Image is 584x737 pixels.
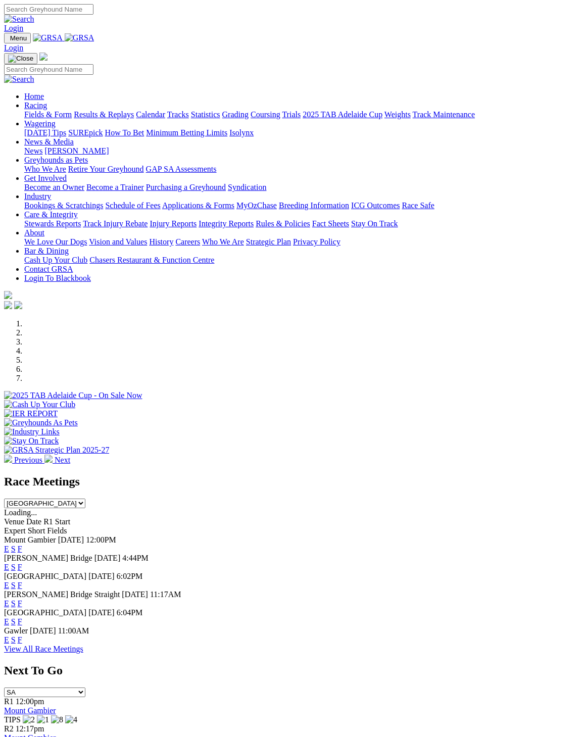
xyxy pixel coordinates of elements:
img: 2025 TAB Adelaide Cup - On Sale Now [4,391,142,400]
img: Industry Links [4,427,60,436]
span: [DATE] [122,590,148,599]
a: Track Injury Rebate [83,219,148,228]
a: Home [24,92,44,101]
a: Bar & Dining [24,247,69,255]
a: Careers [175,237,200,246]
a: MyOzChase [236,201,277,210]
a: Isolynx [229,128,254,137]
span: [DATE] [94,554,121,562]
img: IER REPORT [4,409,58,418]
span: [DATE] [30,626,56,635]
img: Cash Up Your Club [4,400,75,409]
a: Stay On Track [351,219,398,228]
a: Coursing [251,110,280,119]
a: Stewards Reports [24,219,81,228]
span: R1 [4,697,14,706]
img: logo-grsa-white.png [39,53,47,61]
a: History [149,237,173,246]
span: TIPS [4,715,21,724]
span: Loading... [4,508,37,517]
img: Close [8,55,33,63]
a: Privacy Policy [293,237,340,246]
a: F [18,599,22,608]
a: Vision and Values [89,237,147,246]
a: Previous [4,456,44,464]
img: 1 [37,715,49,724]
span: 11:00AM [58,626,89,635]
span: [DATE] [58,535,84,544]
span: [PERSON_NAME] Bridge [4,554,92,562]
a: Industry [24,192,51,201]
span: 12:00pm [16,697,44,706]
a: Login [4,43,23,52]
a: Track Maintenance [413,110,475,119]
span: 6:04PM [117,608,143,617]
img: Greyhounds As Pets [4,418,78,427]
a: E [4,599,9,608]
a: Integrity Reports [199,219,254,228]
a: Breeding Information [279,201,349,210]
a: E [4,545,9,553]
a: E [4,581,9,589]
a: S [11,545,16,553]
a: Next [44,456,70,464]
a: Grading [222,110,249,119]
span: [GEOGRAPHIC_DATA] [4,608,86,617]
div: News & Media [24,146,580,156]
input: Search [4,4,93,15]
span: Next [55,456,70,464]
a: Become an Owner [24,183,84,191]
a: Greyhounds as Pets [24,156,88,164]
a: Wagering [24,119,56,128]
span: [GEOGRAPHIC_DATA] [4,572,86,580]
a: We Love Our Dogs [24,237,87,246]
a: F [18,617,22,626]
a: Who We Are [202,237,244,246]
img: Search [4,75,34,84]
a: Results & Replays [74,110,134,119]
a: S [11,581,16,589]
span: Mount Gambier [4,535,56,544]
span: Venue [4,517,24,526]
span: [PERSON_NAME] Bridge Straight [4,590,120,599]
div: Wagering [24,128,580,137]
span: 11:17AM [150,590,181,599]
a: [PERSON_NAME] [44,146,109,155]
a: 2025 TAB Adelaide Cup [303,110,382,119]
a: F [18,635,22,644]
span: Expert [4,526,26,535]
a: Cash Up Your Club [24,256,87,264]
img: twitter.svg [14,301,22,309]
a: Syndication [228,183,266,191]
img: chevron-right-pager-white.svg [44,455,53,463]
span: 12:00PM [86,535,116,544]
a: Strategic Plan [246,237,291,246]
a: News [24,146,42,155]
a: S [11,599,16,608]
div: Bar & Dining [24,256,580,265]
span: 6:02PM [117,572,143,580]
a: GAP SA Assessments [146,165,217,173]
a: E [4,617,9,626]
img: facebook.svg [4,301,12,309]
a: Purchasing a Greyhound [146,183,226,191]
img: Search [4,15,34,24]
a: Login To Blackbook [24,274,91,282]
a: [DATE] Tips [24,128,66,137]
a: Chasers Restaurant & Function Centre [89,256,214,264]
a: Racing [24,101,47,110]
a: E [4,635,9,644]
a: ICG Outcomes [351,201,400,210]
a: News & Media [24,137,74,146]
a: S [11,617,16,626]
img: 2 [23,715,35,724]
h2: Race Meetings [4,475,580,488]
a: F [18,563,22,571]
img: logo-grsa-white.png [4,291,12,299]
a: Fields & Form [24,110,72,119]
img: 8 [51,715,63,724]
a: Bookings & Scratchings [24,201,103,210]
div: Greyhounds as Pets [24,165,580,174]
a: Schedule of Fees [105,201,160,210]
span: Gawler [4,626,28,635]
